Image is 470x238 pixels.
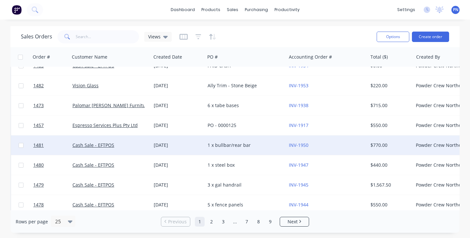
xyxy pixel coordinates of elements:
span: Views [148,33,161,40]
span: 1479 [33,182,44,188]
a: Cash Sale - EFTPOS [72,202,114,208]
div: PO - 0000125 [208,122,280,129]
span: Rows per page [16,218,48,225]
span: 1481 [33,142,44,148]
a: 1473 [33,96,72,115]
div: Order # [33,54,50,60]
span: 1480 [33,162,44,168]
div: products [198,5,224,15]
button: Options [377,32,409,42]
div: [DATE] [154,122,202,129]
a: INV-1917 [289,122,308,128]
span: PN [453,7,458,13]
a: Next page [280,218,309,225]
div: 1 x steel box [208,162,280,168]
a: Cash Sale - EFTPOS [72,182,114,188]
a: Espresso Services Plus Pty Ltd [72,122,138,128]
div: $770.00 [370,142,409,148]
a: 1481 [33,135,72,155]
div: [DATE] [154,182,202,188]
a: INV-1945 [289,182,308,188]
div: 1 x bullbar/rear bar [208,142,280,148]
a: INV-1938 [289,102,308,108]
a: Palomar [PERSON_NAME] Furniture Co [72,102,157,108]
a: Jump forward [230,217,240,227]
div: 5 x fence panels [208,202,280,208]
a: Previous page [161,218,190,225]
ul: Pagination [158,217,312,227]
span: 1482 [33,82,44,89]
a: Page 1 is your current page [195,217,205,227]
div: PO # [207,54,218,60]
div: Customer Name [72,54,107,60]
div: [DATE] [154,202,202,208]
a: Page 2 [207,217,216,227]
div: Total ($) [370,54,388,60]
div: settings [394,5,418,15]
a: Page 9 [265,217,275,227]
span: Next [288,218,298,225]
a: dashboard [167,5,198,15]
div: 6 x tabe bases [208,102,280,109]
a: 1482 [33,76,72,95]
a: 1479 [33,175,72,195]
div: [DATE] [154,142,202,148]
button: Create order [412,32,449,42]
a: INV-1947 [289,162,308,168]
div: Ally Trim - Stone Beige [208,82,280,89]
a: Vision Glass [72,82,99,89]
a: INV-1950 [289,142,308,148]
div: $220.00 [370,82,409,89]
a: 1480 [33,155,72,175]
span: 1457 [33,122,44,129]
div: [DATE] [154,162,202,168]
a: INV-1944 [289,202,308,208]
a: 1478 [33,195,72,215]
div: [DATE] [154,102,202,109]
img: Factory [12,5,22,15]
div: Created By [416,54,440,60]
div: purchasing [242,5,271,15]
a: INV-1953 [289,82,308,89]
a: Page 7 [242,217,252,227]
div: [DATE] [154,82,202,89]
div: $715.00 [370,102,409,109]
div: sales [224,5,242,15]
div: $550.00 [370,122,409,129]
a: Cash Sale - EFTPOS [72,142,114,148]
a: 1457 [33,116,72,135]
h1: Sales Orders [21,34,52,40]
div: 3 x gal handrail [208,182,280,188]
div: Accounting Order # [289,54,332,60]
a: Page 8 [254,217,263,227]
input: Search... [76,30,139,43]
span: 1473 [33,102,44,109]
a: Page 3 [218,217,228,227]
span: 1478 [33,202,44,208]
div: Created Date [153,54,182,60]
div: $550.00 [370,202,409,208]
div: $440.00 [370,162,409,168]
div: productivity [271,5,303,15]
div: $1,567.50 [370,182,409,188]
a: Cash Sale - EFTPOS [72,162,114,168]
span: Previous [168,218,187,225]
